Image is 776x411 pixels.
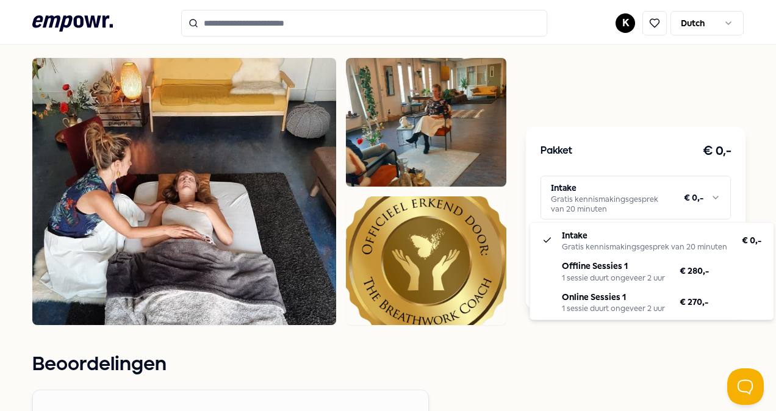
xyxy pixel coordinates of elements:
span: € 270,- [680,295,708,309]
p: Online Sessies 1 [562,290,665,304]
span: € 0,- [742,234,761,247]
div: 1 sessie duurt ongeveer 2 uur [562,273,665,283]
p: Intake [562,229,727,242]
div: 1 sessie duurt ongeveer 2 uur [562,304,665,313]
p: Offline Sessies 1 [562,259,665,273]
div: Gratis kennismakingsgesprek van 20 minuten [562,242,727,252]
span: € 280,- [680,264,709,277]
